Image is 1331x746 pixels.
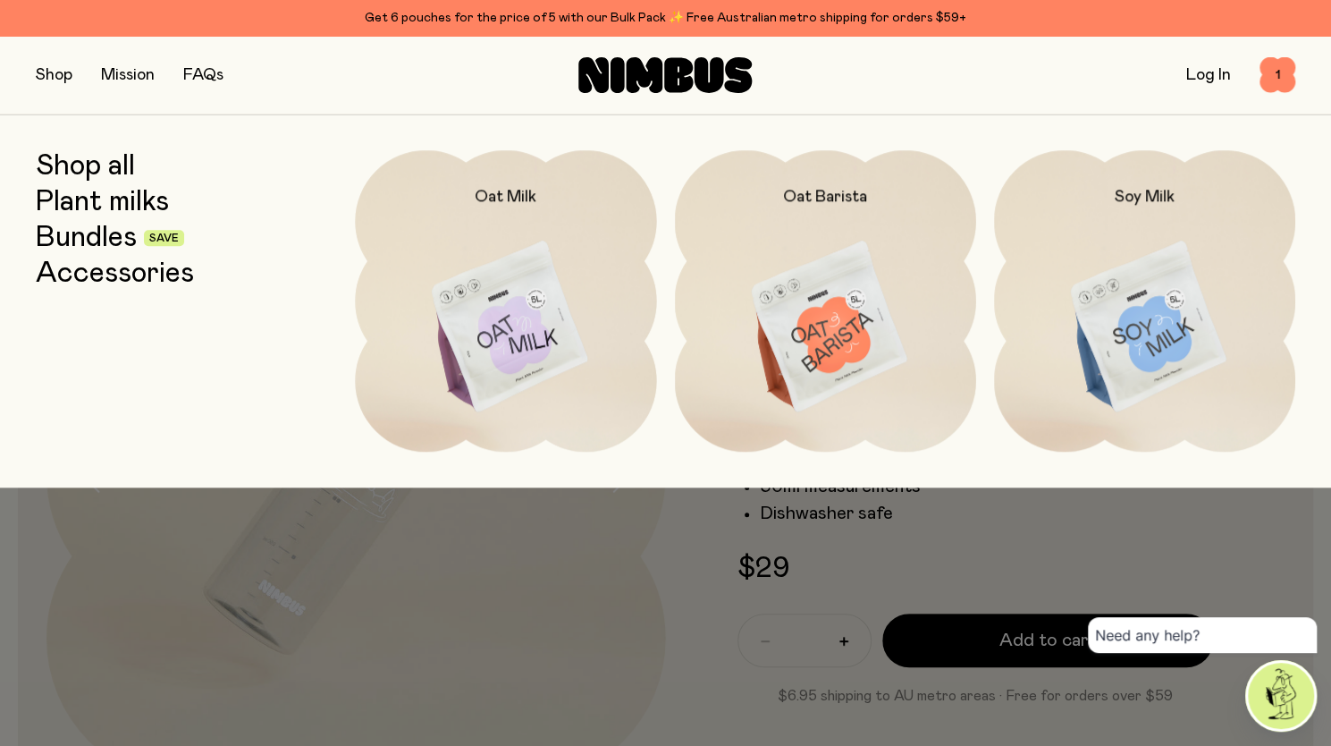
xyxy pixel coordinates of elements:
a: Oat Milk [355,150,656,452]
a: Shop all [36,150,135,182]
div: Need any help? [1088,617,1317,653]
h2: Oat Milk [475,186,536,208]
a: Log In [1186,67,1231,83]
a: Oat Barista [675,150,976,452]
h2: Soy Milk [1115,186,1175,208]
img: agent [1248,663,1314,729]
a: Accessories [36,258,194,290]
div: Get 6 pouches for the price of 5 with our Bulk Pack ✨ Free Australian metro shipping for orders $59+ [36,7,1295,29]
button: 1 [1259,57,1295,93]
span: Save [149,233,179,244]
a: Mission [101,67,155,83]
h2: Oat Barista [783,186,867,208]
a: Soy Milk [994,150,1295,452]
a: Plant milks [36,186,169,218]
a: Bundles [36,222,137,254]
a: FAQs [183,67,223,83]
